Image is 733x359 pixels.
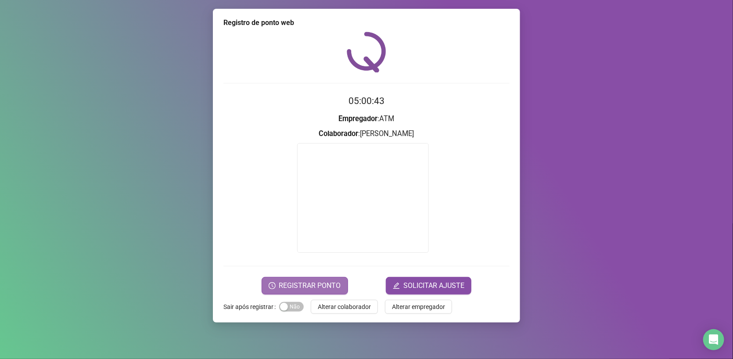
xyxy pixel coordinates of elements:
strong: Colaborador [319,129,359,138]
h3: : [PERSON_NAME] [223,128,510,140]
span: SOLICITAR AJUSTE [403,280,464,291]
span: edit [393,282,400,289]
div: Open Intercom Messenger [703,329,724,350]
span: Alterar colaborador [318,302,371,312]
button: Alterar colaborador [311,300,378,314]
label: Sair após registrar [223,300,279,314]
img: QRPoint [347,32,386,72]
h3: : ATM [223,113,510,125]
strong: Empregador [339,115,378,123]
span: clock-circle [269,282,276,289]
span: REGISTRAR PONTO [279,280,341,291]
button: REGISTRAR PONTO [262,277,348,294]
span: Alterar empregador [392,302,445,312]
button: Alterar empregador [385,300,452,314]
div: Registro de ponto web [223,18,510,28]
time: 05:00:43 [349,96,384,106]
button: editSOLICITAR AJUSTE [386,277,471,294]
